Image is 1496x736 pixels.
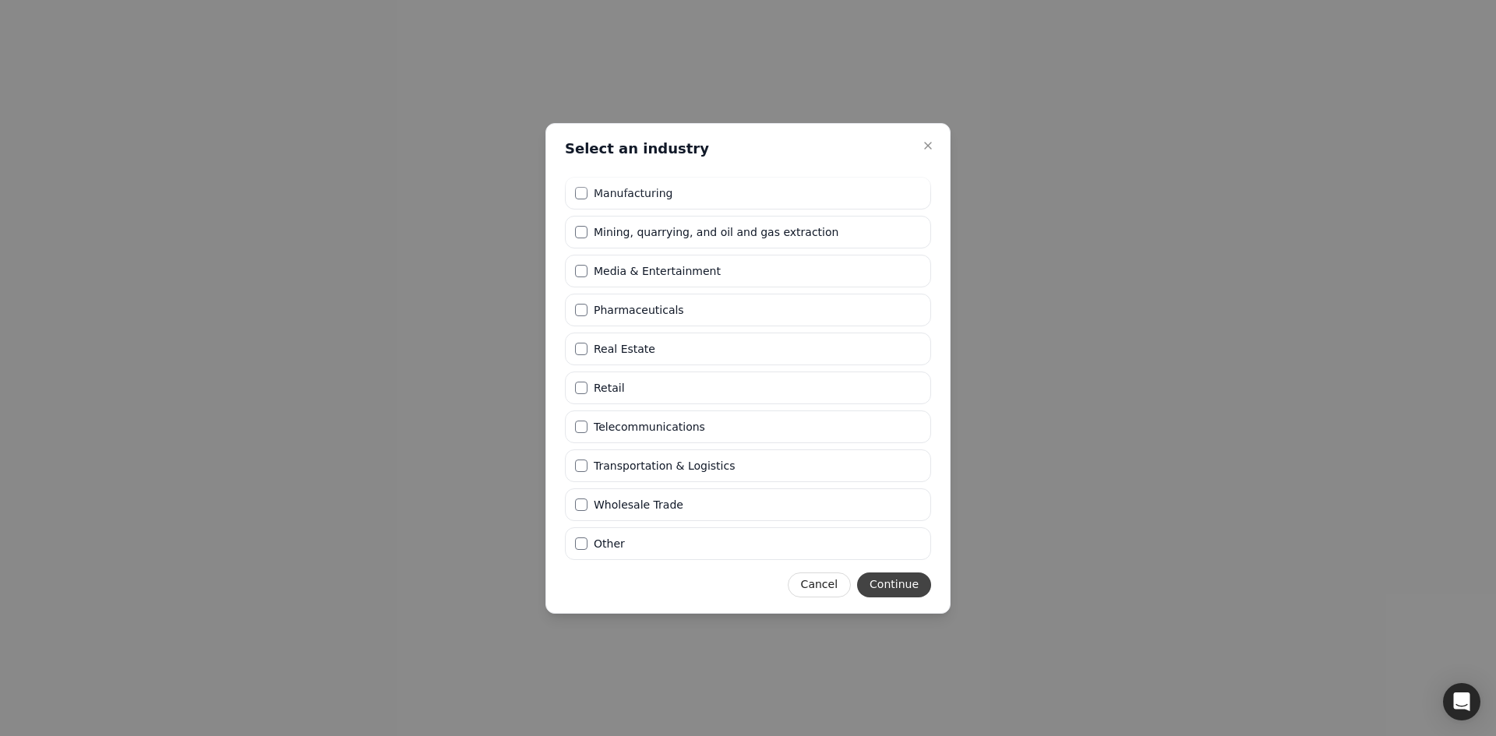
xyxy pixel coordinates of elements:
[594,343,655,354] label: Real Estate
[594,227,838,238] label: Mining, quarrying, and oil and gas extraction
[594,421,705,432] label: Telecommunications
[788,572,851,597] button: Cancel
[594,188,672,199] label: Manufacturing
[594,305,684,315] label: Pharmaceuticals
[565,139,709,158] h2: Select an industry
[594,382,625,393] label: Retail
[594,460,735,471] label: Transportation & Logistics
[594,499,683,510] label: Wholesale Trade
[594,266,721,276] label: Media & Entertainment
[594,538,625,549] label: Other
[857,572,931,597] button: Continue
